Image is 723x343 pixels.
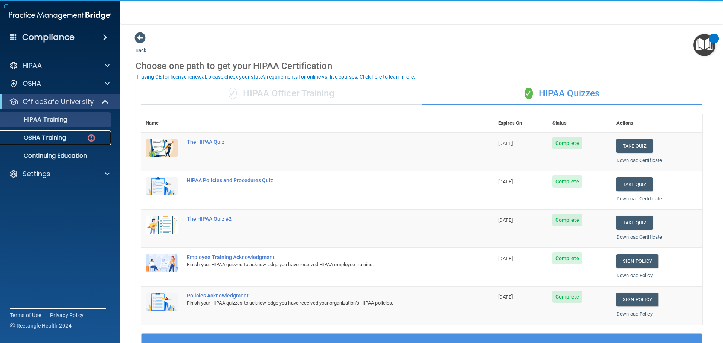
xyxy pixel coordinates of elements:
a: Download Certificate [616,196,662,201]
span: [DATE] [498,217,513,223]
p: Continuing Education [5,152,108,160]
a: Download Certificate [616,234,662,240]
h4: Compliance [22,32,75,43]
button: Open Resource Center, 1 new notification [693,34,715,56]
p: OSHA [23,79,41,88]
th: Status [548,114,612,133]
th: Expires On [494,114,548,133]
img: PMB logo [9,8,111,23]
a: OfficeSafe University [9,97,109,106]
a: HIPAA [9,61,110,70]
img: danger-circle.6113f641.png [87,133,96,143]
button: Take Quiz [616,177,653,191]
a: Settings [9,169,110,178]
span: Complete [552,252,582,264]
div: Choose one path to get your HIPAA Certification [136,55,708,77]
div: Finish your HIPAA quizzes to acknowledge you have received HIPAA employee training. [187,260,456,269]
button: Take Quiz [616,216,653,230]
span: Complete [552,291,582,303]
div: HIPAA Quizzes [422,82,702,105]
span: Complete [552,175,582,188]
span: [DATE] [498,294,513,300]
p: OSHA Training [5,134,66,142]
span: [DATE] [498,179,513,184]
span: Complete [552,214,582,226]
th: Actions [612,114,702,133]
button: Take Quiz [616,139,653,153]
div: Policies Acknowledgment [187,293,456,299]
p: HIPAA Training [5,116,67,123]
div: Employee Training Acknowledgment [187,254,456,260]
span: [DATE] [498,256,513,261]
span: Complete [552,137,582,149]
a: Privacy Policy [50,311,84,319]
p: Settings [23,169,50,178]
a: Back [136,38,146,53]
a: Download Policy [616,273,653,278]
div: The HIPAA Quiz [187,139,456,145]
span: Ⓒ Rectangle Health 2024 [10,322,72,329]
p: OfficeSafe University [23,97,94,106]
div: 1 [712,38,715,48]
a: Download Policy [616,311,653,317]
a: Terms of Use [10,311,41,319]
span: [DATE] [498,140,513,146]
span: ✓ [229,88,237,99]
div: HIPAA Officer Training [141,82,422,105]
div: If using CE for license renewal, please check your state's requirements for online vs. live cours... [137,74,415,79]
button: If using CE for license renewal, please check your state's requirements for online vs. live cours... [136,73,416,81]
div: The HIPAA Quiz #2 [187,216,456,222]
span: ✓ [525,88,533,99]
a: Sign Policy [616,293,658,306]
div: HIPAA Policies and Procedures Quiz [187,177,456,183]
a: OSHA [9,79,110,88]
div: Finish your HIPAA quizzes to acknowledge you have received your organization’s HIPAA policies. [187,299,456,308]
a: Sign Policy [616,254,658,268]
a: Download Certificate [616,157,662,163]
th: Name [141,114,182,133]
p: HIPAA [23,61,42,70]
